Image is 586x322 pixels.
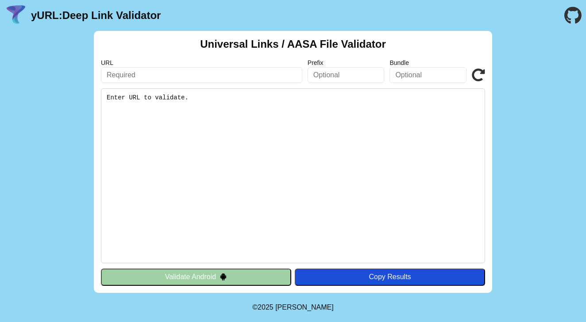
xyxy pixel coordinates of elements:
[258,303,274,311] span: 2025
[200,38,386,50] h2: Universal Links / AASA File Validator
[101,67,302,83] input: Required
[31,9,161,22] a: yURL:Deep Link Validator
[252,293,333,322] footer: ©
[299,273,481,281] div: Copy Results
[275,303,334,311] a: Michael Ibragimchayev's Personal Site
[220,273,227,280] img: droidIcon.svg
[308,67,385,83] input: Optional
[308,59,385,66] label: Prefix
[389,67,466,83] input: Optional
[101,88,485,263] pre: Enter URL to validate.
[101,269,291,285] button: Validate Android
[101,59,302,66] label: URL
[389,59,466,66] label: Bundle
[295,269,485,285] button: Copy Results
[4,4,27,27] img: yURL Logo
